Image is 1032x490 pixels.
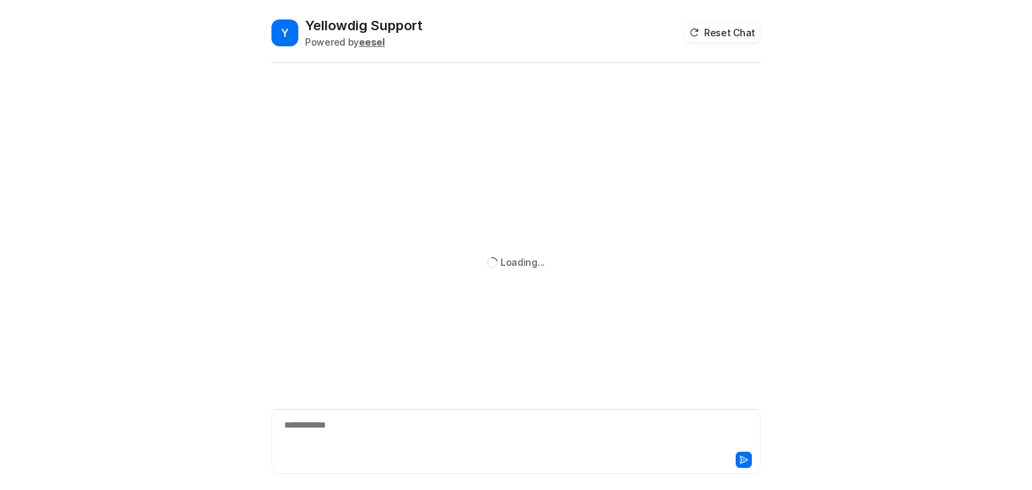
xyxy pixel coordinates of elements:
[305,16,423,35] h2: Yellowdig Support
[501,255,545,269] div: Loading...
[685,23,761,42] button: Reset Chat
[359,36,385,48] b: eesel
[271,19,298,46] span: Y
[305,35,423,49] div: Powered by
